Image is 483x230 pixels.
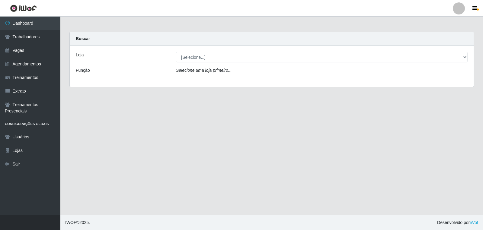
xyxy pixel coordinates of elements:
a: iWof [470,220,478,225]
span: IWOF [65,220,76,225]
label: Função [76,67,90,74]
label: Loja [76,52,84,58]
span: © 2025 . [65,219,90,226]
strong: Buscar [76,36,90,41]
span: Desenvolvido por [437,219,478,226]
img: CoreUI Logo [10,5,37,12]
i: Selecione uma loja primeiro... [176,68,232,73]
